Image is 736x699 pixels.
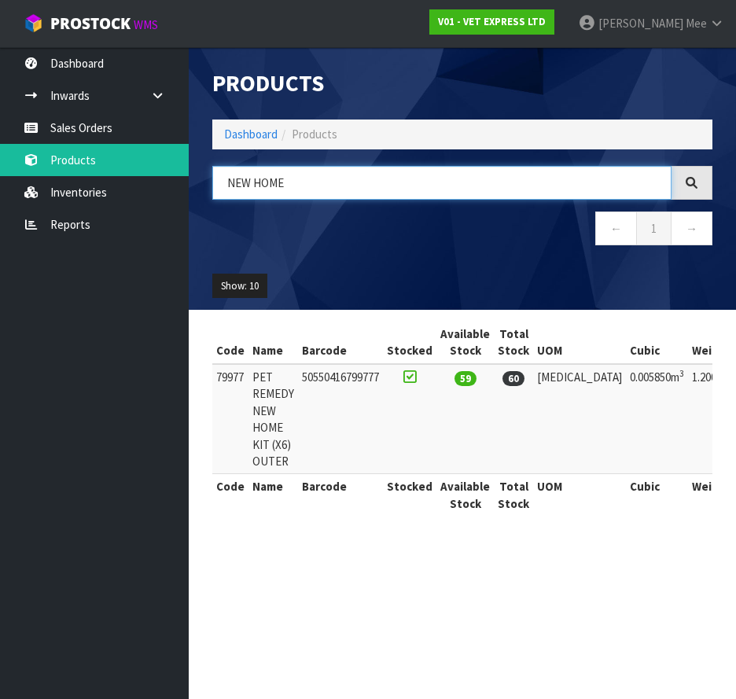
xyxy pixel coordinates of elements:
[688,364,735,474] td: 1.200kg
[248,474,298,516] th: Name
[686,16,707,31] span: Mee
[212,166,672,200] input: Search products
[533,364,626,474] td: [MEDICAL_DATA]
[438,15,546,28] strong: V01 - VET EXPRESS LTD
[436,474,494,516] th: Available Stock
[248,322,298,364] th: Name
[494,474,533,516] th: Total Stock
[533,322,626,364] th: UOM
[598,16,683,31] span: [PERSON_NAME]
[212,474,248,516] th: Code
[688,322,735,364] th: Weight
[688,474,735,516] th: Weight
[212,274,267,299] button: Show: 10
[212,71,451,96] h1: Products
[212,212,712,250] nav: Page navigation
[502,371,524,386] span: 60
[533,474,626,516] th: UOM
[292,127,337,142] span: Products
[298,364,383,474] td: 50550416799777
[383,474,436,516] th: Stocked
[626,474,688,516] th: Cubic
[248,364,298,474] td: PET REMEDY NEW HOME KIT (X6) OUTER
[134,17,158,32] small: WMS
[636,212,672,245] a: 1
[224,127,278,142] a: Dashboard
[679,368,684,379] sup: 3
[24,13,43,33] img: cube-alt.png
[50,13,131,34] span: ProStock
[626,364,688,474] td: 0.005850m
[454,371,477,386] span: 59
[595,212,637,245] a: ←
[626,322,688,364] th: Cubic
[212,364,248,474] td: 79977
[436,322,494,364] th: Available Stock
[298,474,383,516] th: Barcode
[494,322,533,364] th: Total Stock
[383,322,436,364] th: Stocked
[671,212,712,245] a: →
[298,322,383,364] th: Barcode
[212,322,248,364] th: Code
